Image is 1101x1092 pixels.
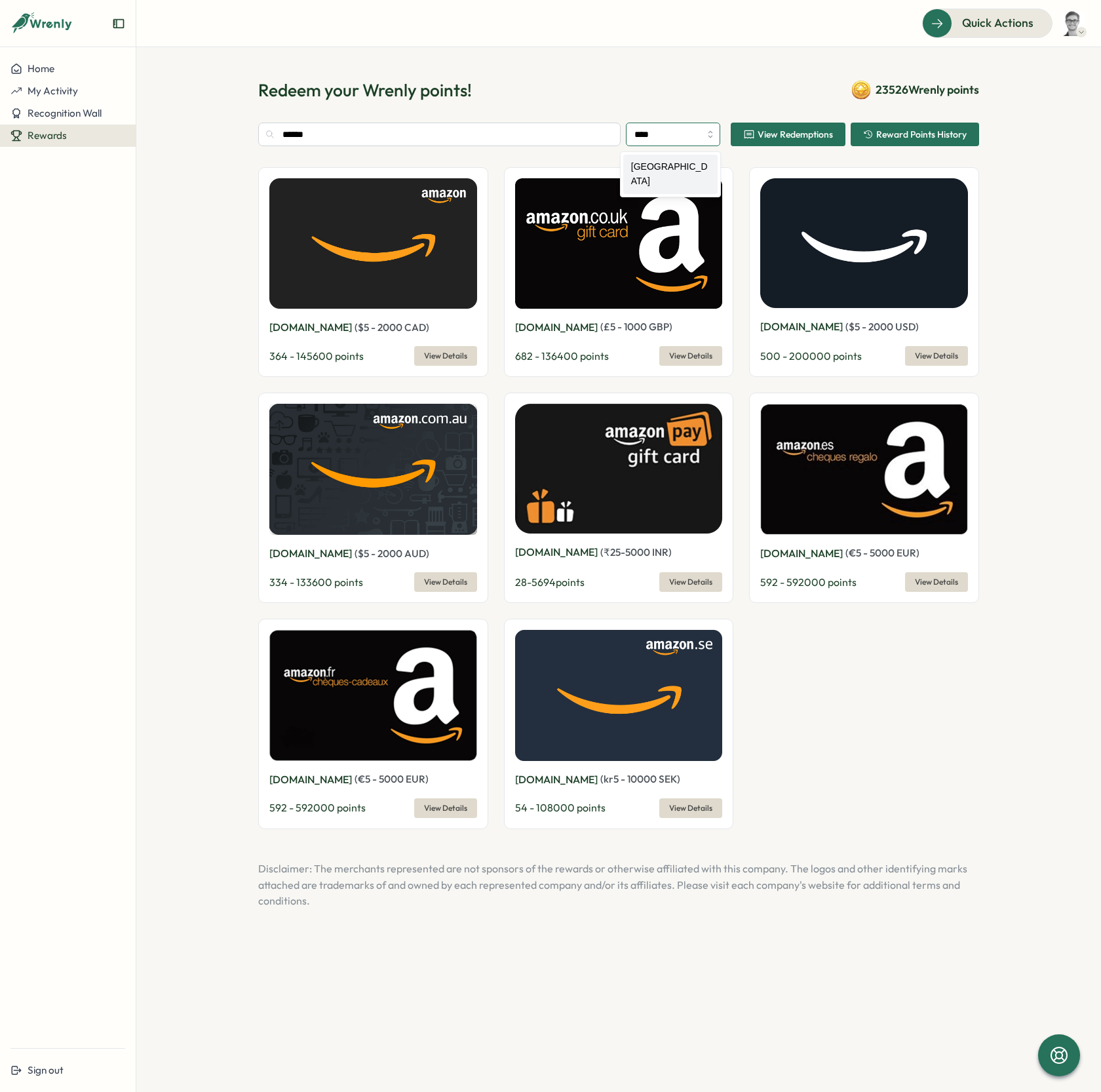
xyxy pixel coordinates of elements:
p: [DOMAIN_NAME] [760,319,843,335]
span: Recognition Wall [28,107,102,119]
span: View Details [424,799,467,817]
span: ( $ 5 - 2000 AUD ) [355,547,429,560]
span: ( € 5 - 5000 EUR ) [355,773,429,785]
span: 592 - 592000 points [269,801,366,814]
span: View Details [669,347,712,365]
p: [DOMAIN_NAME] [515,544,598,560]
p: [DOMAIN_NAME] [515,319,598,336]
span: Reward Points History [876,130,967,139]
span: Quick Actions [962,14,1033,31]
img: Amazon.co.uk [515,178,723,308]
button: View Details [414,572,477,592]
span: ( kr 5 - 10000 SEK ) [600,773,680,785]
button: Quick Actions [922,9,1053,37]
p: [DOMAIN_NAME] [760,545,843,562]
button: View Details [659,346,722,366]
p: [DOMAIN_NAME] [269,319,352,336]
span: 334 - 133600 points [269,575,363,589]
span: View Details [669,799,712,817]
span: My Activity [28,85,78,97]
p: [DOMAIN_NAME] [269,545,352,562]
span: View Details [424,573,467,591]
button: View Details [659,798,722,818]
span: View Details [915,573,958,591]
button: View Details [414,798,477,818]
img: Amazon.com.au [269,404,477,535]
span: ( € 5 - 5000 EUR ) [845,547,919,559]
span: Sign out [28,1064,64,1076]
span: 23526 Wrenly points [876,81,979,98]
span: ( ₹ 25 - 5000 INR ) [600,546,672,558]
span: 500 - 200000 points [760,349,862,362]
span: View Redemptions [758,130,833,139]
span: View Details [424,347,467,365]
img: Amazon.se [515,630,723,761]
span: 28 - 5694 points [515,575,585,589]
p: Disclaimer: The merchants represented are not sponsors of the rewards or otherwise affiliated wit... [258,861,979,909]
button: View Details [905,572,968,592]
button: Reward Points History [851,123,979,146]
button: View Details [905,346,968,366]
h1: Redeem your Wrenly points! [258,79,472,102]
div: [GEOGRAPHIC_DATA] [623,155,718,193]
span: 592 - 592000 points [760,575,857,589]
span: Home [28,62,54,75]
img: Amazon.ca [269,178,477,309]
img: Amazon.com [760,178,968,308]
button: View Details [414,346,477,366]
span: 364 - 145600 points [269,349,364,362]
span: Rewards [28,129,67,142]
img: Colin Perepelken [1060,11,1085,36]
img: Amazon.fr [269,630,477,760]
span: ( $ 5 - 2000 CAD ) [355,321,429,334]
span: 54 - 108000 points [515,801,606,814]
img: Amazon.in [515,404,723,534]
button: Expand sidebar [112,17,125,30]
button: View Details [659,572,722,592]
span: ( £ 5 - 1000 GBP ) [600,321,672,333]
p: [DOMAIN_NAME] [269,771,352,788]
button: View Redemptions [731,123,845,146]
span: View Details [915,347,958,365]
span: ( $ 5 - 2000 USD ) [845,321,919,333]
span: View Details [669,573,712,591]
span: 682 - 136400 points [515,349,609,362]
p: [DOMAIN_NAME] [515,771,598,788]
img: Amazon.es [760,404,968,534]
